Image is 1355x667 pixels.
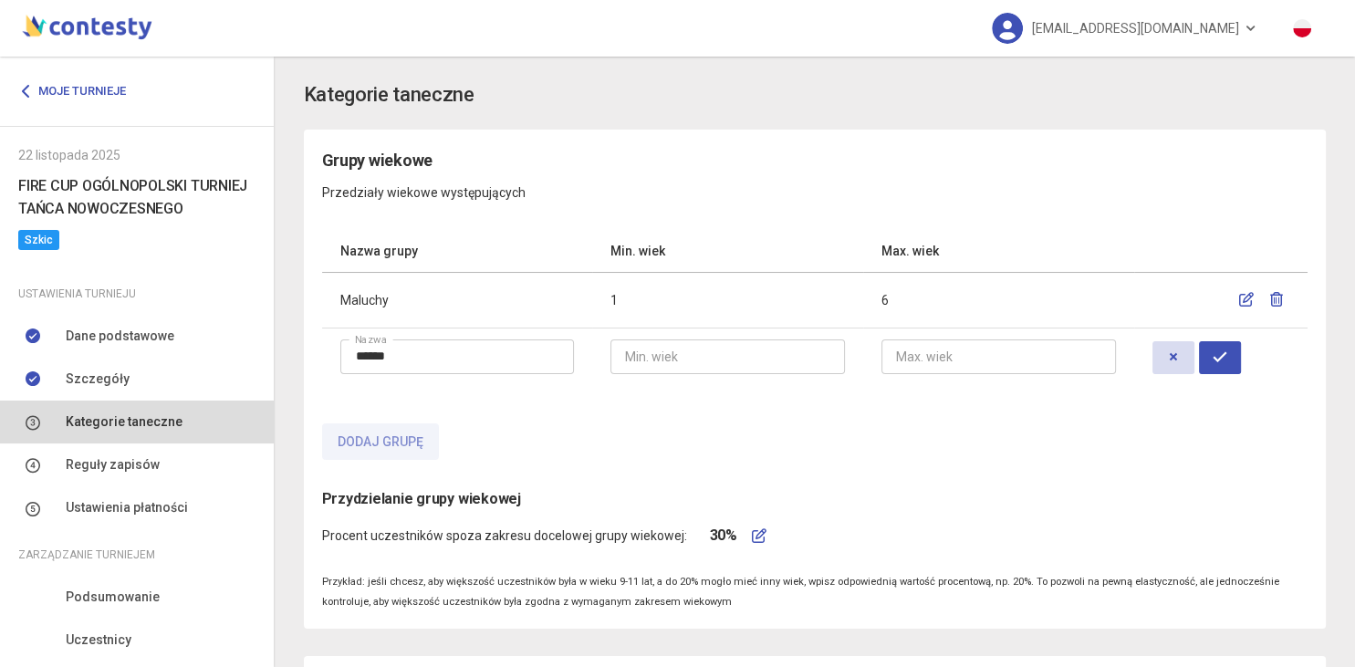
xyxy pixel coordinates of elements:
th: Min. wiek [592,230,863,273]
h6: FIRE CUP OGÓLNOPOLSKI TURNIEJ TAŃCA NOWOCZESNEGO [18,174,255,220]
span: Reguły zapisów [66,454,160,474]
img: number-5 [26,501,40,516]
th: Nazwa grupy [322,230,593,273]
span: Zarządzanie turniejem [18,545,155,565]
p: Przedziały wiekowe występujących [322,173,1308,203]
h6: 30% [710,524,737,547]
img: number-4 [26,458,40,474]
td: 1 [592,272,863,328]
span: Szczegóły [66,369,130,389]
h3: Kategorie taneczne [304,79,474,111]
span: Ustawienia płatności [66,497,188,517]
div: Ustawienia turnieju [18,284,255,304]
a: Moje turnieje [18,75,140,108]
td: 6 [863,272,1134,328]
span: Dane podstawowe [66,326,174,346]
app-title: settings-categories.title [304,79,1326,111]
button: Dodaj grupę [322,423,439,460]
th: Max. wiek [863,230,1134,273]
span: Szkic [18,230,59,250]
img: number-3 [26,415,40,431]
span: Procent uczestników spoza zakresu docelowej grupy wiekowej: [322,526,687,546]
span: Uczestnicy [66,630,131,650]
h6: Przydzielanie grupy wiekowej [322,487,1308,510]
span: [EMAIL_ADDRESS][DOMAIN_NAME] [1032,9,1239,47]
td: Maluchy [322,272,593,328]
span: Kategorie taneczne [66,412,182,432]
span: Podsumowanie [66,587,160,607]
span: Grupy wiekowe [322,151,433,170]
small: Przykład: jeśli chcesz, aby większość uczestników była w wieku 9-11 lat, a do 20% mogło mieć inny... [322,576,1279,608]
div: 22 listopada 2025 [18,145,255,165]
